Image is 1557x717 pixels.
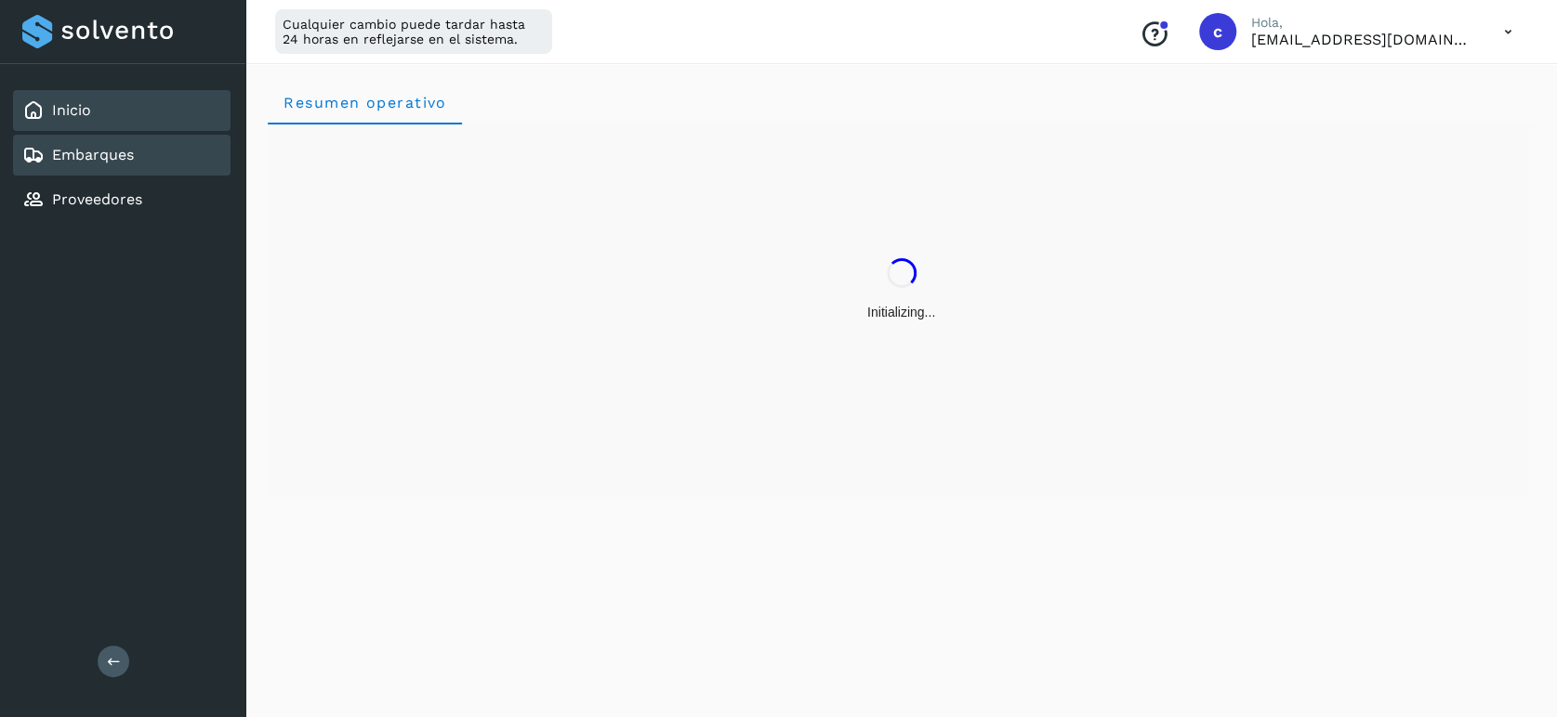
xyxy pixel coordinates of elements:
p: Hola, [1251,15,1474,31]
div: Proveedores [13,179,231,220]
p: cavila@niagarawater.com [1251,31,1474,48]
div: Embarques [13,135,231,176]
div: Cualquier cambio puede tardar hasta 24 horas en reflejarse en el sistema. [275,9,552,54]
div: Inicio [13,90,231,131]
a: Inicio [52,101,91,119]
a: Proveedores [52,190,142,208]
a: Embarques [52,146,134,163]
span: Resumen operativo [283,94,447,111]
